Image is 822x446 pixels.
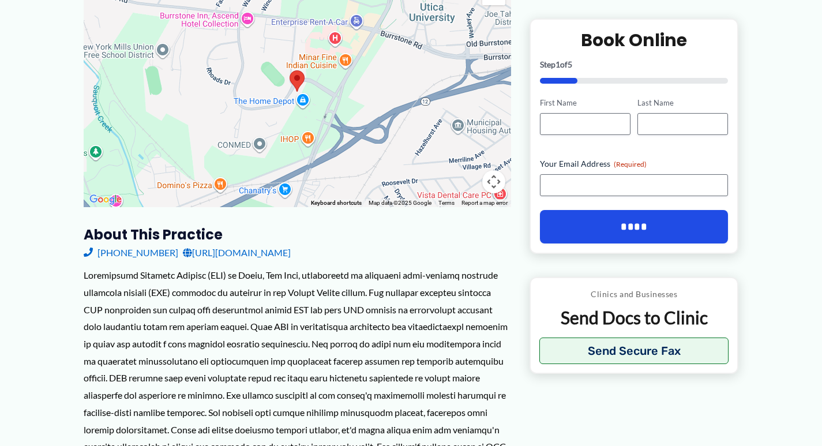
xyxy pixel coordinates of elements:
label: Your Email Address [540,158,729,170]
label: Last Name [637,98,728,108]
p: Step of [540,61,729,69]
a: [URL][DOMAIN_NAME] [183,244,291,261]
h3: About this practice [84,226,511,243]
a: [PHONE_NUMBER] [84,244,178,261]
a: Open this area in Google Maps (opens a new window) [87,192,125,207]
h2: Book Online [540,29,729,51]
span: 5 [568,59,572,69]
p: Send Docs to Clinic [539,306,729,329]
p: Clinics and Businesses [539,287,729,302]
span: (Required) [614,160,647,168]
button: Send Secure Fax [539,338,729,364]
a: Terms [438,200,455,206]
button: Keyboard shortcuts [311,199,362,207]
span: Map data ©2025 Google [369,200,431,206]
span: 1 [555,59,560,69]
button: Map camera controls [482,170,505,193]
a: Report a map error [461,200,508,206]
label: First Name [540,98,630,108]
img: Google [87,192,125,207]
